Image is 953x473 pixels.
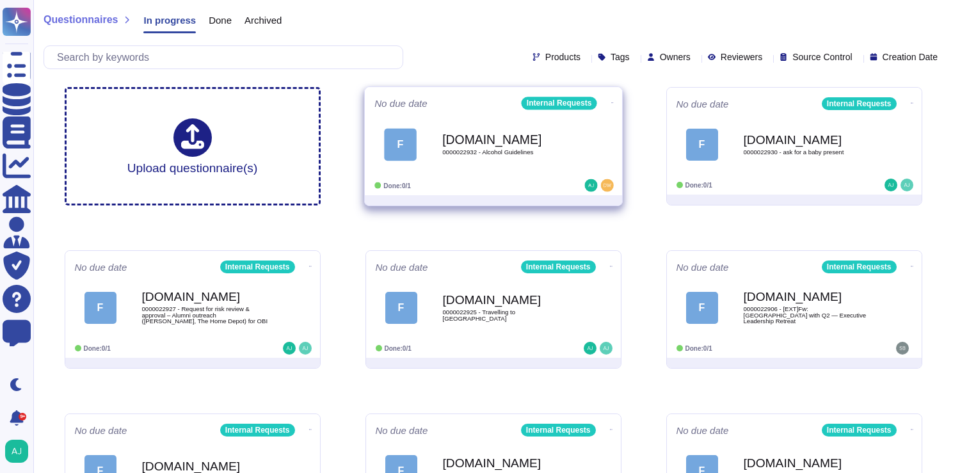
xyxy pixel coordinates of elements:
div: Internal Requests [822,97,897,110]
div: Internal Requests [220,261,295,273]
img: user [600,342,613,355]
span: No due date [677,426,729,435]
span: No due date [677,262,729,272]
b: [DOMAIN_NAME] [142,460,270,472]
b: [DOMAIN_NAME] [744,134,872,146]
img: user [600,179,613,192]
span: No due date [75,262,127,272]
b: [DOMAIN_NAME] [744,291,872,303]
span: 0000022927 - Request for risk review & approval – Alumni outreach ([PERSON_NAME], The Home Depot)... [142,306,270,325]
input: Search by keywords [51,46,403,68]
span: No due date [75,426,127,435]
span: No due date [376,426,428,435]
button: user [3,437,37,465]
span: Tags [611,52,630,61]
div: Internal Requests [521,424,596,437]
span: Done: 0/1 [685,345,712,352]
b: [DOMAIN_NAME] [744,457,872,469]
b: [DOMAIN_NAME] [443,457,571,469]
img: user [885,179,897,191]
span: No due date [677,99,729,109]
div: F [385,292,417,324]
span: No due date [374,99,428,108]
span: Done: 0/1 [383,182,411,189]
div: F [686,129,718,161]
div: F [84,292,116,324]
span: 0000022932 - Alcohol Guidelines [442,149,572,156]
img: user [283,342,296,355]
div: F [686,292,718,324]
img: user [896,342,909,355]
div: Internal Requests [822,424,897,437]
b: [DOMAIN_NAME] [442,133,572,145]
span: 0000022930 - ask for a baby present [744,149,872,156]
span: Done: 0/1 [84,345,111,352]
span: Done: 0/1 [685,182,712,189]
div: 9+ [19,413,26,421]
b: [DOMAIN_NAME] [142,291,270,303]
div: Internal Requests [220,424,295,437]
span: 0000022925 - Travelling to [GEOGRAPHIC_DATA] [443,309,571,321]
span: Reviewers [721,52,762,61]
span: Products [545,52,581,61]
div: Internal Requests [822,261,897,273]
span: Source Control [792,52,852,61]
div: F [384,128,417,161]
span: Creation Date [883,52,938,61]
div: Internal Requests [521,261,596,273]
div: Internal Requests [521,97,597,109]
img: user [584,179,597,192]
img: user [5,440,28,463]
span: Questionnaires [44,15,118,25]
span: Done: 0/1 [385,345,412,352]
span: Owners [660,52,691,61]
span: Archived [244,15,282,25]
span: 0000022906 - [EXT]Fw: [GEOGRAPHIC_DATA] with Q2 — Executive Leadership Retreat [744,306,872,325]
b: [DOMAIN_NAME] [443,294,571,306]
span: In progress [143,15,196,25]
span: No due date [376,262,428,272]
img: user [299,342,312,355]
span: Done [209,15,232,25]
div: Upload questionnaire(s) [127,118,258,174]
img: user [901,179,913,191]
img: user [584,342,597,355]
